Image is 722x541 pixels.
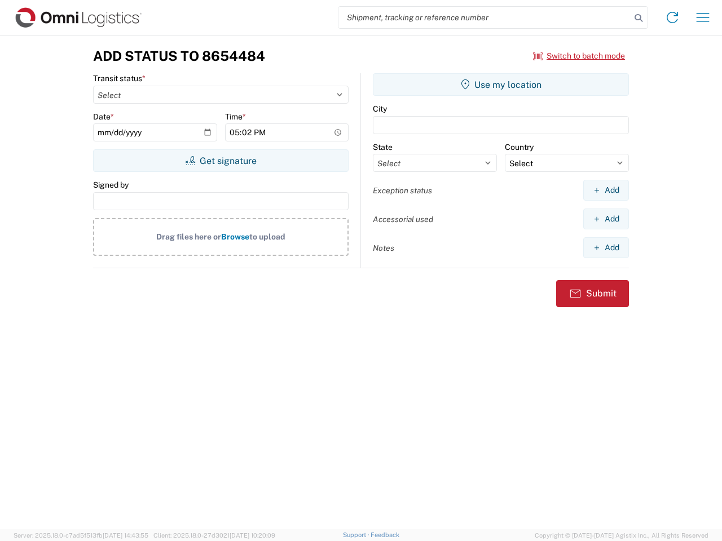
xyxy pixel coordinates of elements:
[153,532,275,539] span: Client: 2025.18.0-27d3021
[93,112,114,122] label: Date
[230,532,275,539] span: [DATE] 10:20:09
[373,185,432,196] label: Exception status
[373,214,433,224] label: Accessorial used
[533,47,625,65] button: Switch to batch mode
[93,73,146,83] label: Transit status
[583,209,629,229] button: Add
[373,142,393,152] label: State
[14,532,148,539] span: Server: 2025.18.0-c7ad5f513fb
[373,104,387,114] label: City
[338,7,631,28] input: Shipment, tracking or reference number
[93,149,349,172] button: Get signature
[225,112,246,122] label: Time
[371,531,399,538] a: Feedback
[583,237,629,258] button: Add
[556,280,629,307] button: Submit
[343,531,371,538] a: Support
[221,232,249,241] span: Browse
[156,232,221,241] span: Drag files here or
[249,232,285,241] span: to upload
[505,142,534,152] label: Country
[93,180,129,190] label: Signed by
[373,73,629,96] button: Use my location
[373,243,394,253] label: Notes
[583,180,629,201] button: Add
[103,532,148,539] span: [DATE] 14:43:55
[93,48,265,64] h3: Add Status to 8654484
[535,530,708,540] span: Copyright © [DATE]-[DATE] Agistix Inc., All Rights Reserved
